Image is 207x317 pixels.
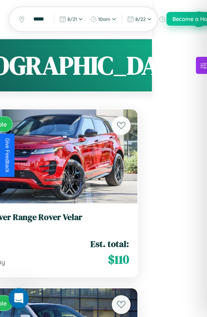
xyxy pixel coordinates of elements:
[57,14,86,24] button: 8/21
[135,16,146,22] span: 8 / 22
[156,14,188,24] button: 10am
[9,288,29,308] iframe: Intercom live chat
[125,14,155,24] button: 8/22
[90,238,129,250] span: Est. total:
[98,16,110,22] span: 10am
[67,16,77,22] span: 8 / 21
[4,138,10,173] div: Give Feedback
[108,251,129,268] span: $ 110
[87,14,119,24] button: 10am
